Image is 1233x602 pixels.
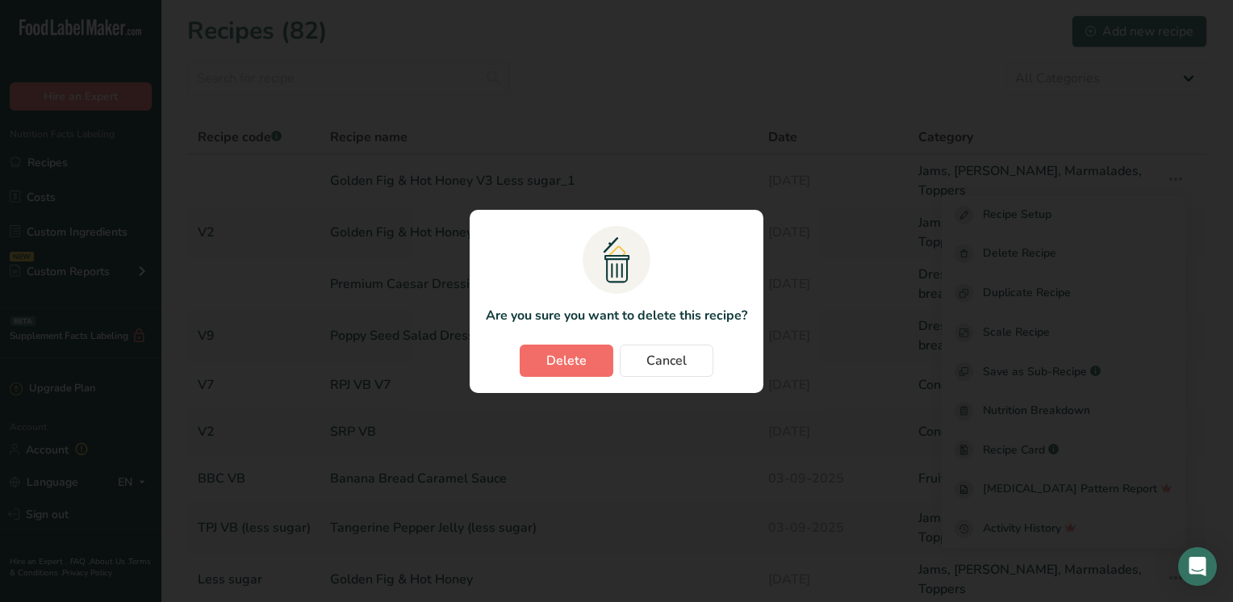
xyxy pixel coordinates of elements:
[546,351,587,370] span: Delete
[646,351,687,370] span: Cancel
[486,306,747,325] p: Are you sure you want to delete this recipe?
[520,345,613,377] button: Delete
[1178,547,1217,586] div: Open Intercom Messenger
[620,345,713,377] button: Cancel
